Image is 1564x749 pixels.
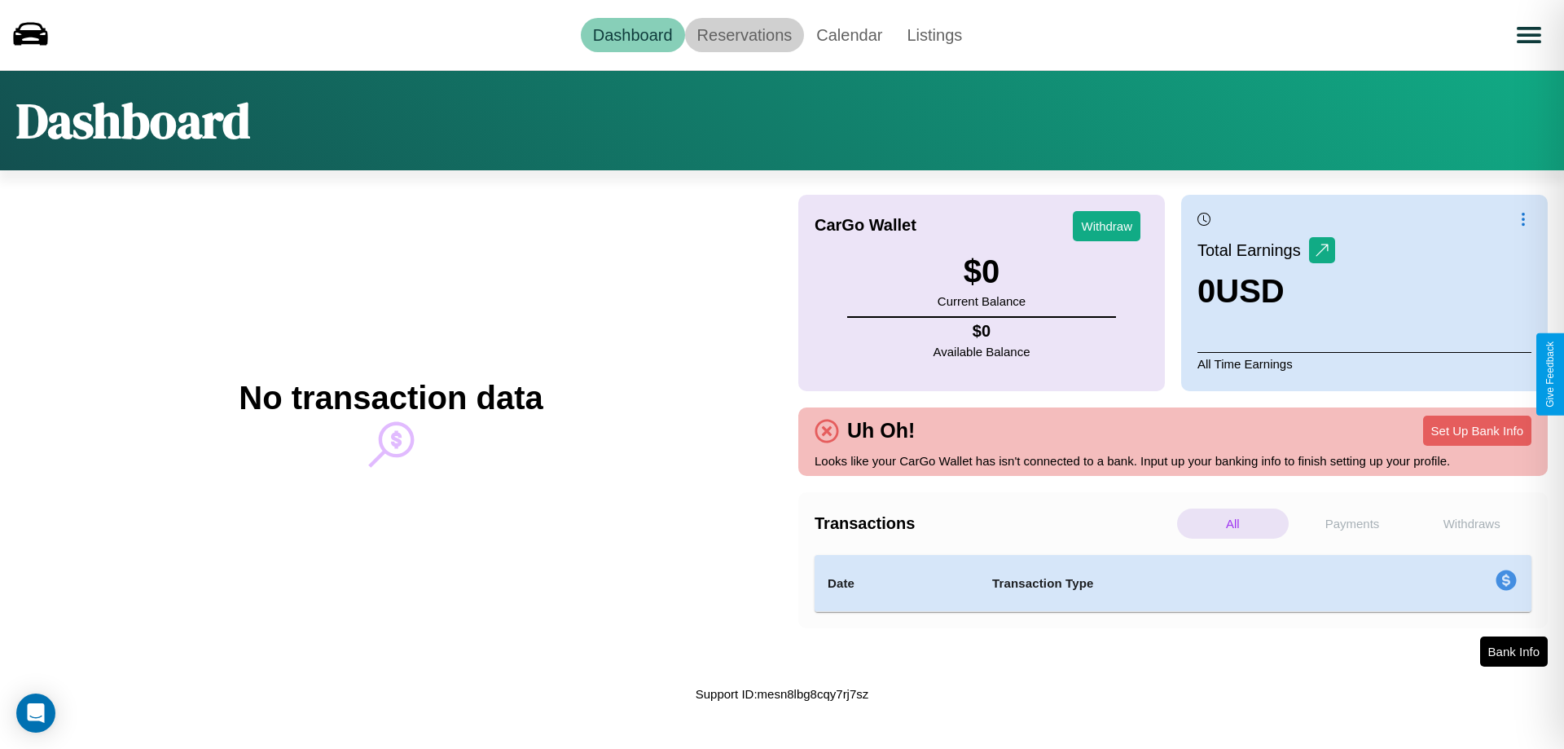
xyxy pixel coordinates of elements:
button: Set Up Bank Info [1423,416,1531,446]
h4: Transaction Type [992,574,1362,593]
div: Open Intercom Messenger [16,694,55,733]
table: simple table [815,555,1531,612]
p: Current Balance [938,290,1026,312]
h4: CarGo Wallet [815,216,916,235]
button: Open menu [1506,12,1552,58]
p: Total Earnings [1197,236,1309,265]
h3: 0 USD [1197,273,1335,310]
p: Available Balance [934,341,1030,363]
h2: No transaction data [239,380,543,416]
p: All [1177,509,1289,539]
p: Support ID: mesn8lbg8cqy7rj7sz [696,683,869,705]
a: Listings [894,18,974,52]
a: Dashboard [581,18,685,52]
h4: $ 0 [934,322,1030,341]
p: Looks like your CarGo Wallet has isn't connected to a bank. Input up your banking info to finish ... [815,450,1531,472]
p: Payments [1297,509,1408,539]
h3: $ 0 [938,253,1026,290]
p: All Time Earnings [1197,352,1531,375]
h4: Date [828,574,966,593]
p: Withdraws [1416,509,1527,539]
button: Withdraw [1073,211,1140,241]
h4: Uh Oh! [839,419,923,443]
a: Reservations [685,18,805,52]
a: Calendar [804,18,894,52]
h4: Transactions [815,514,1173,533]
button: Bank Info [1480,637,1548,667]
h1: Dashboard [16,87,250,154]
div: Give Feedback [1544,341,1556,408]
